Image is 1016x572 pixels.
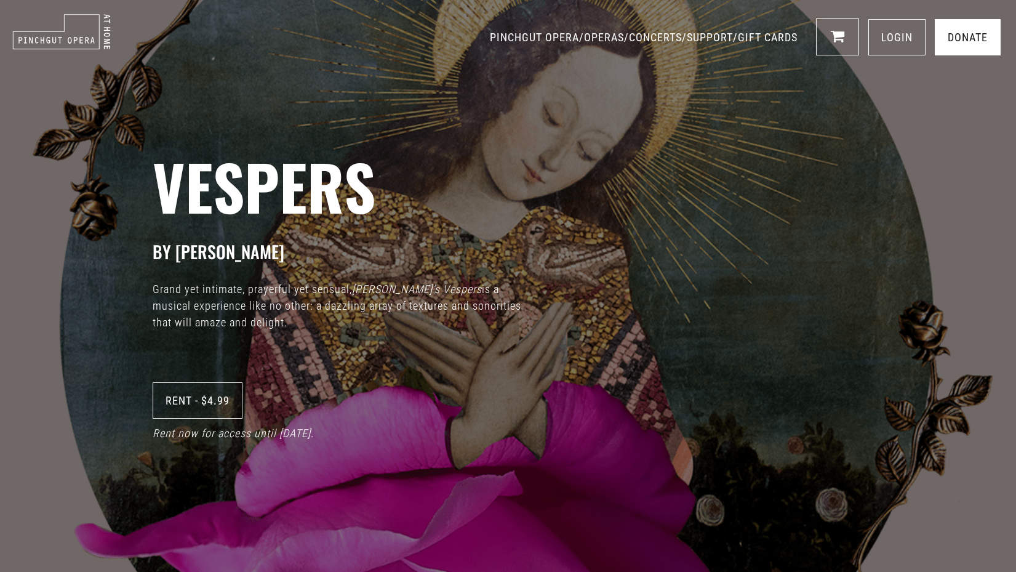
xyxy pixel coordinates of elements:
[153,427,314,440] i: Rent now for access until [DATE].
[12,14,111,50] img: pinchgut_at_home_negative_logo.svg
[490,31,579,44] a: PINCHGUT OPERA
[153,149,1016,223] h2: Vespers
[153,241,1016,262] h3: BY [PERSON_NAME]
[687,31,733,44] a: SUPPORT
[153,382,242,419] a: Rent - $4.99
[153,281,522,331] p: Grand yet intimate, prayerful yet sensual, is a musical experience like no other: a dazzling arra...
[352,283,482,296] i: [PERSON_NAME]’s Vespers
[738,31,798,44] a: GIFT CARDS
[490,31,801,44] span: / / / /
[629,31,682,44] a: CONCERTS
[935,19,1001,55] a: Donate
[584,31,624,44] a: OPERAS
[868,19,926,55] a: LOGIN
